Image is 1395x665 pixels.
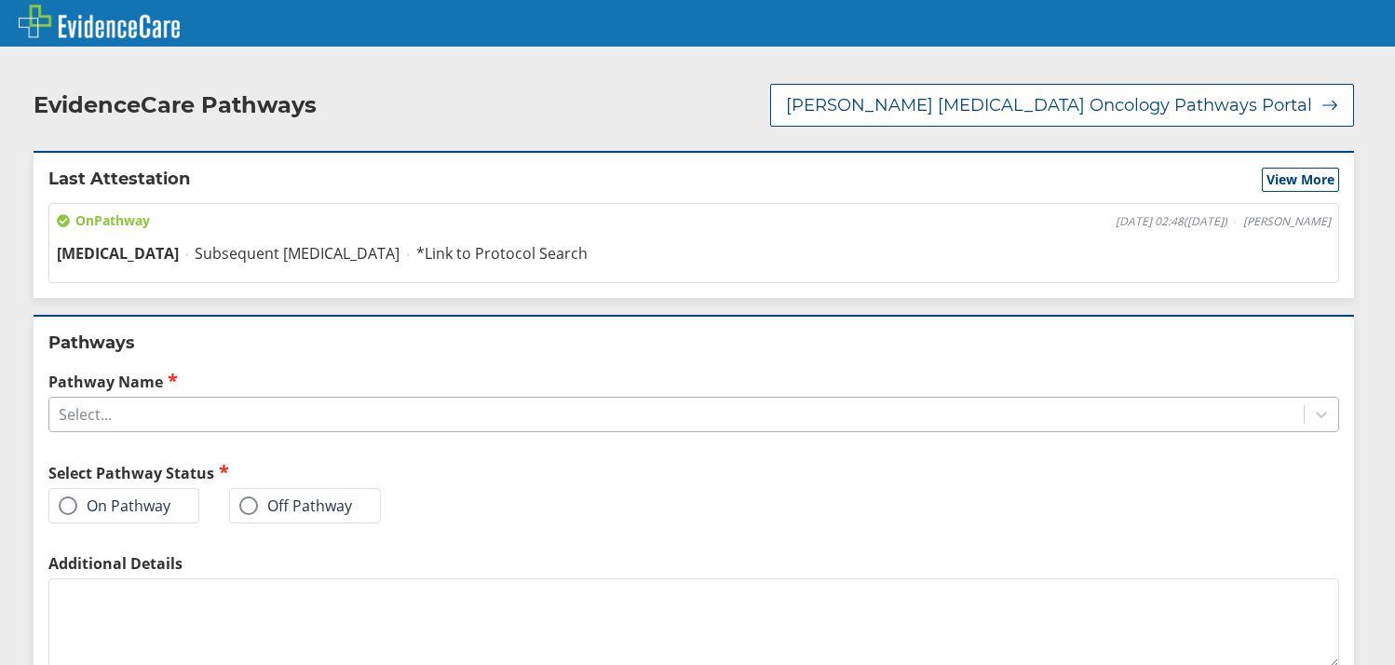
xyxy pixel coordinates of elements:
label: Pathway Name [48,371,1339,392]
span: [DATE] 02:48 ( [DATE] ) [1116,214,1227,229]
label: Off Pathway [239,496,352,515]
span: [PERSON_NAME] [MEDICAL_DATA] Oncology Pathways Portal [786,94,1312,116]
span: [MEDICAL_DATA] [57,243,179,264]
span: *Link to Protocol Search [416,243,588,264]
button: View More [1262,168,1339,192]
span: Subsequent [MEDICAL_DATA] [195,243,400,264]
span: View More [1266,170,1334,189]
span: [PERSON_NAME] [1243,214,1331,229]
h2: Select Pathway Status [48,462,686,483]
h2: EvidenceCare Pathways [34,91,317,119]
h2: Pathways [48,332,1339,354]
div: Select... [59,404,112,425]
label: On Pathway [59,496,170,515]
h2: Last Attestation [48,168,190,192]
span: On Pathway [57,211,150,230]
button: [PERSON_NAME] [MEDICAL_DATA] Oncology Pathways Portal [770,84,1354,127]
img: EvidenceCare [19,5,180,38]
label: Additional Details [48,553,1339,574]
